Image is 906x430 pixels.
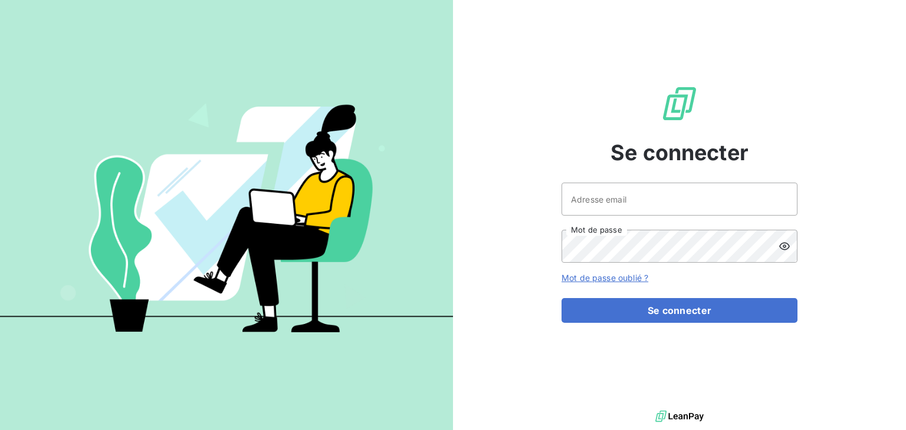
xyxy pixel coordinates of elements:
[562,183,797,216] input: placeholder
[562,273,648,283] a: Mot de passe oublié ?
[655,408,704,425] img: logo
[562,298,797,323] button: Se connecter
[610,137,749,168] span: Se connecter
[661,85,698,123] img: Logo LeanPay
